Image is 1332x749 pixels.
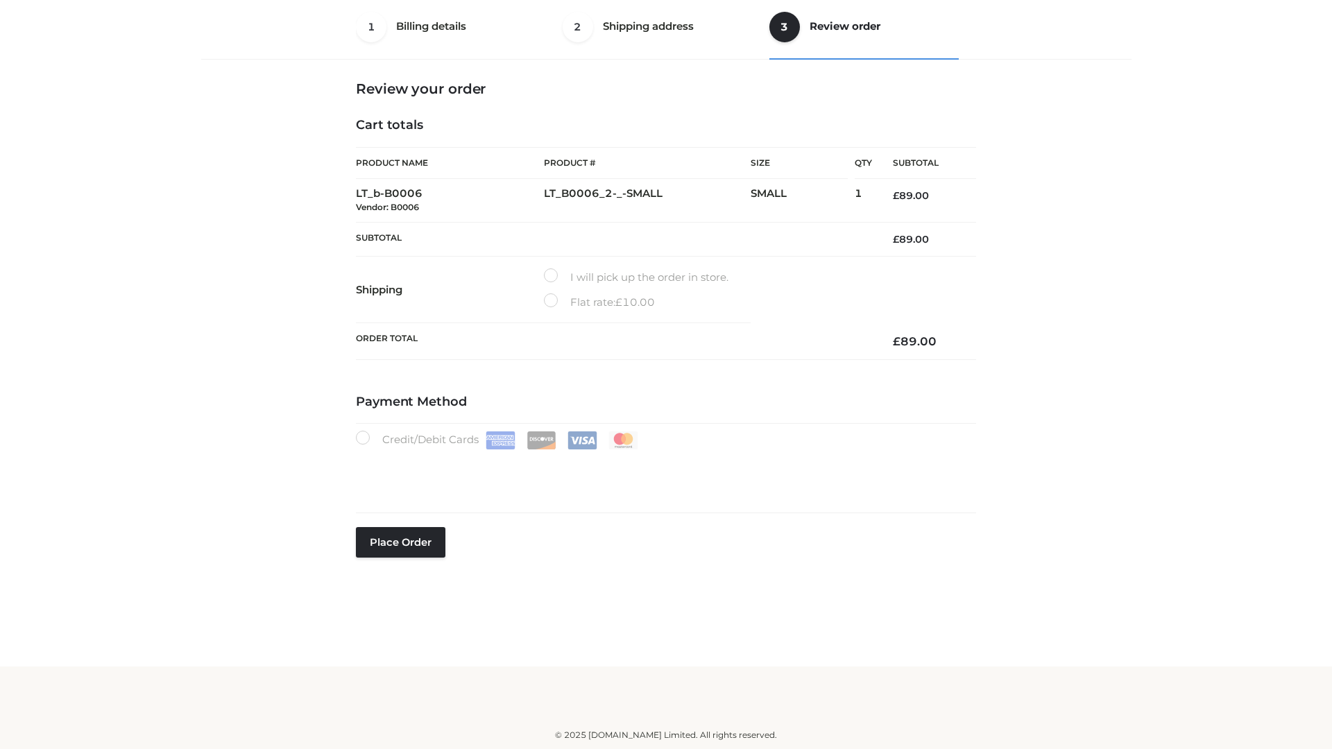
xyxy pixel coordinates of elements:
h4: Payment Method [356,395,976,410]
span: £ [893,189,899,202]
bdi: 89.00 [893,189,929,202]
h4: Cart totals [356,118,976,133]
span: £ [893,334,900,348]
label: Flat rate: [544,293,655,311]
div: © 2025 [DOMAIN_NAME] Limited. All rights reserved. [206,728,1126,742]
bdi: 89.00 [893,233,929,246]
th: Qty [855,147,872,179]
bdi: 10.00 [615,295,655,309]
small: Vendor: B0006 [356,202,419,212]
th: Size [751,148,848,179]
th: Product Name [356,147,544,179]
span: £ [615,295,622,309]
img: Visa [567,431,597,449]
img: Amex [486,431,515,449]
button: Place order [356,527,445,558]
h3: Review your order [356,80,976,97]
img: Discover [527,431,556,449]
th: Subtotal [872,148,976,179]
td: 1 [855,179,872,223]
iframe: Secure payment input frame [353,447,973,497]
label: Credit/Debit Cards [356,431,640,449]
img: Mastercard [608,431,638,449]
th: Product # [544,147,751,179]
bdi: 89.00 [893,334,937,348]
th: Order Total [356,323,872,360]
th: Shipping [356,257,544,323]
td: LT_b-B0006 [356,179,544,223]
th: Subtotal [356,222,872,256]
span: £ [893,233,899,246]
td: LT_B0006_2-_-SMALL [544,179,751,223]
label: I will pick up the order in store. [544,268,728,286]
td: SMALL [751,179,855,223]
